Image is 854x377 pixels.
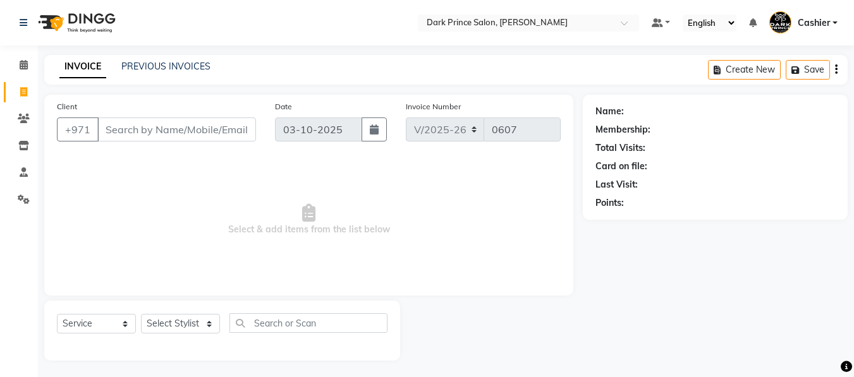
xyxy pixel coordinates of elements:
span: Cashier [798,16,830,30]
button: Create New [708,60,781,80]
div: Last Visit: [595,178,638,191]
a: PREVIOUS INVOICES [121,61,210,72]
label: Client [57,101,77,112]
div: Total Visits: [595,141,645,155]
div: Card on file: [595,160,647,173]
label: Invoice Number [406,101,461,112]
div: Membership: [595,123,650,136]
div: Name: [595,105,624,118]
img: logo [32,5,119,40]
label: Date [275,101,292,112]
button: Save [786,60,830,80]
input: Search or Scan [229,313,387,333]
div: Points: [595,196,624,210]
a: INVOICE [59,56,106,78]
input: Search by Name/Mobile/Email/Code [97,117,256,141]
button: +971 [57,117,99,141]
span: Select & add items from the list below [57,157,561,283]
img: Cashier [769,11,791,33]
